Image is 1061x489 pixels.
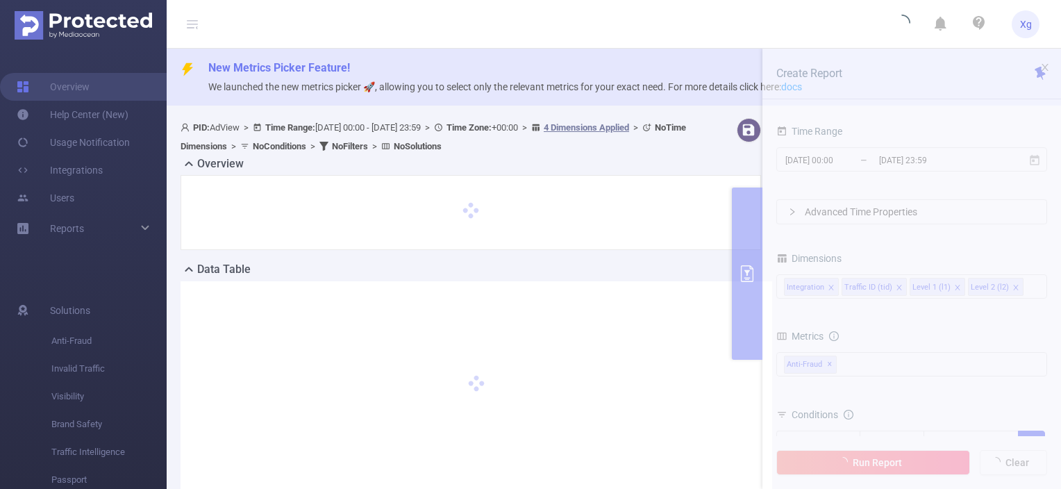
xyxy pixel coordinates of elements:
a: Reports [50,215,84,242]
a: Users [17,184,74,212]
u: 4 Dimensions Applied [544,122,629,133]
span: AdView [DATE] 00:00 - [DATE] 23:59 +00:00 [181,122,686,151]
span: > [368,141,381,151]
b: No Filters [332,141,368,151]
span: > [421,122,434,133]
span: Invalid Traffic [51,355,167,383]
span: We launched the new metrics picker 🚀, allowing you to select only the relevant metrics for your e... [208,81,802,92]
a: Help Center (New) [17,101,128,129]
h2: Data Table [197,261,251,278]
span: Solutions [50,297,90,324]
span: Xg [1020,10,1032,38]
span: Anti-Fraud [51,327,167,355]
span: Reports [50,223,84,234]
a: docs [781,81,802,92]
a: Usage Notification [17,129,130,156]
a: Integrations [17,156,103,184]
b: No Conditions [253,141,306,151]
span: > [629,122,642,133]
img: Protected Media [15,11,152,40]
span: > [240,122,253,133]
h2: Overview [197,156,244,172]
a: Overview [17,73,90,101]
b: PID: [193,122,210,133]
span: > [518,122,531,133]
b: No Solutions [394,141,442,151]
button: icon: close [1040,60,1050,75]
span: Visibility [51,383,167,411]
span: Brand Safety [51,411,167,438]
span: > [227,141,240,151]
i: icon: loading [894,15,910,34]
i: icon: thunderbolt [181,63,194,76]
span: > [306,141,319,151]
b: Time Zone: [446,122,492,133]
span: New Metrics Picker Feature! [208,61,350,74]
b: Time Range: [265,122,315,133]
i: icon: close [1040,63,1050,72]
span: Traffic Intelligence [51,438,167,466]
i: icon: user [181,123,193,132]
